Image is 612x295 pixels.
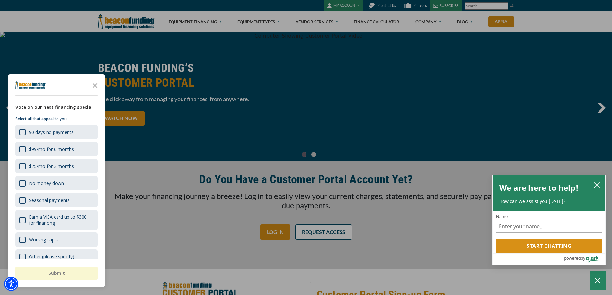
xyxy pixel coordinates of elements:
[496,239,602,253] button: Start chatting
[499,181,579,194] h2: We are here to help!
[15,116,98,122] p: Select all that appeal to you:
[15,142,98,156] div: $99/mo for 6 months
[29,197,70,203] div: Seasonal payments
[29,129,74,135] div: 90 days no payments
[15,104,98,111] div: Vote on our next financing special!
[15,232,98,247] div: Working capital
[89,79,102,91] button: Close the survey
[499,198,599,204] p: How can we assist you [DATE]?
[8,74,105,287] div: Survey
[29,237,61,243] div: Working capital
[15,176,98,190] div: No money down
[581,254,585,262] span: by
[4,277,18,291] div: Accessibility Menu
[29,254,74,260] div: Other (please specify)
[15,249,98,264] div: Other (please specify)
[29,146,74,152] div: $99/mo for 6 months
[564,254,581,262] span: powered
[15,193,98,207] div: Seasonal payments
[496,220,602,233] input: Name
[29,214,94,226] div: Earn a VISA card up to $300 for financing
[15,159,98,173] div: $25/mo for 3 months
[15,81,46,89] img: Company logo
[492,175,606,265] div: olark chatbox
[15,210,98,230] div: Earn a VISA card up to $300 for financing
[496,214,602,219] label: Name
[29,163,74,169] div: $25/mo for 3 months
[564,254,605,265] a: Powered by Olark - open in a new tab
[29,180,64,186] div: No money down
[590,271,606,290] button: Close Chatbox
[15,125,98,139] div: 90 days no payments
[15,267,98,280] button: Submit
[592,180,602,189] button: close chatbox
